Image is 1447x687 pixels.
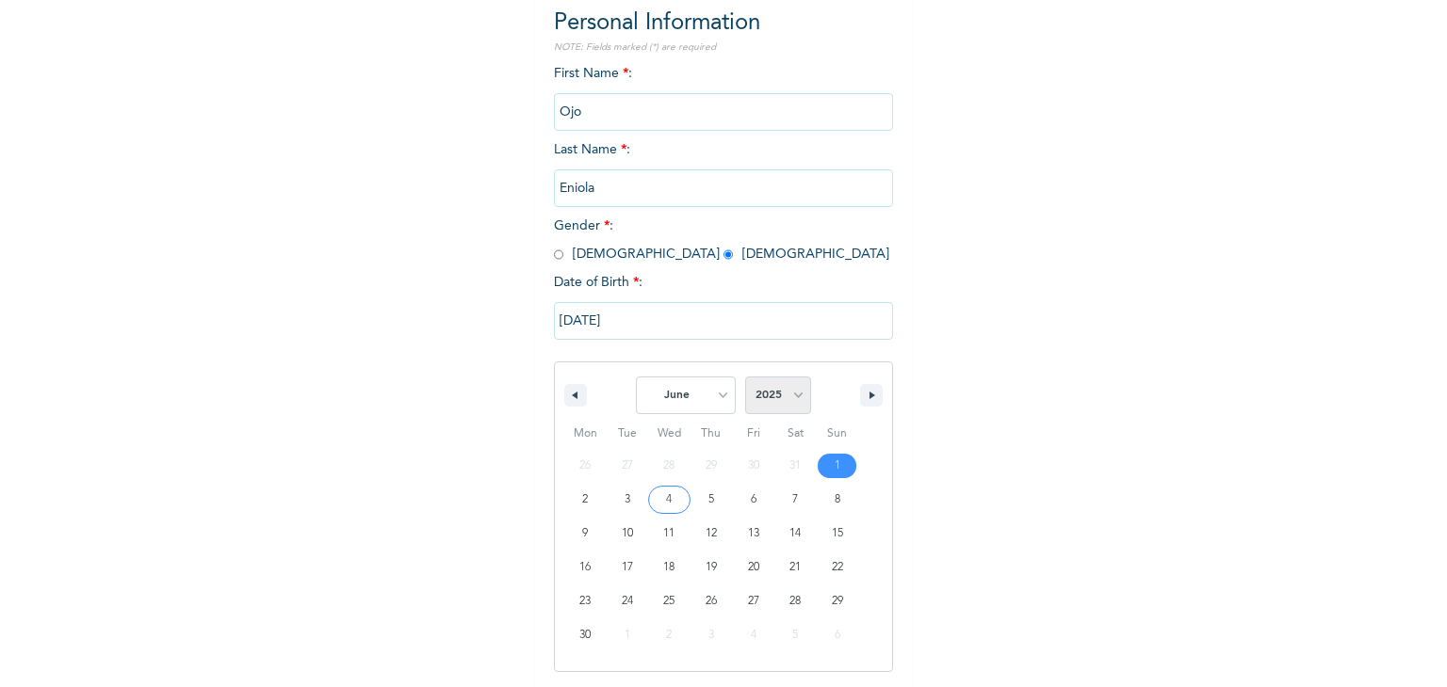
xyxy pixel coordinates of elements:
button: 14 [774,517,817,551]
button: 18 [648,551,691,584]
span: 13 [748,517,759,551]
input: Enter your last name [554,169,893,207]
button: 2 [564,483,607,517]
span: 21 [789,551,801,584]
input: Enter your first name [554,93,893,131]
span: 22 [832,551,843,584]
button: 13 [732,517,774,551]
span: Sat [774,419,817,449]
span: 26 [706,584,717,618]
span: First Name : [554,67,893,119]
span: Last Name : [554,143,893,195]
span: 6 [751,483,756,517]
span: 28 [789,584,801,618]
span: 10 [622,517,633,551]
span: Fri [732,419,774,449]
span: Wed [648,419,691,449]
button: 7 [774,483,817,517]
span: Thu [691,419,733,449]
button: 20 [732,551,774,584]
button: 3 [607,483,649,517]
span: 14 [789,517,801,551]
span: Date of Birth : [554,273,642,293]
button: 21 [774,551,817,584]
span: 4 [666,483,672,517]
span: Mon [564,419,607,449]
span: 12 [706,517,717,551]
span: 2 [582,483,588,517]
span: 15 [832,517,843,551]
button: 22 [816,551,858,584]
span: 24 [622,584,633,618]
span: Sun [816,419,858,449]
span: 30 [579,618,591,652]
button: 27 [732,584,774,618]
p: NOTE: Fields marked (*) are required [554,40,893,55]
button: 11 [648,517,691,551]
span: Tue [607,419,649,449]
button: 25 [648,584,691,618]
button: 17 [607,551,649,584]
span: 23 [579,584,591,618]
span: Gender : [DEMOGRAPHIC_DATA] [DEMOGRAPHIC_DATA] [554,219,889,261]
button: 10 [607,517,649,551]
span: 1 [835,449,840,483]
span: 27 [748,584,759,618]
h2: Personal Information [554,7,893,40]
span: 11 [663,517,675,551]
span: 7 [792,483,798,517]
button: 30 [564,618,607,652]
span: 9 [582,517,588,551]
button: 28 [774,584,817,618]
button: 26 [691,584,733,618]
span: 18 [663,551,675,584]
button: 5 [691,483,733,517]
span: 17 [622,551,633,584]
span: 25 [663,584,675,618]
button: 24 [607,584,649,618]
button: 16 [564,551,607,584]
button: 1 [816,449,858,483]
span: 20 [748,551,759,584]
button: 8 [816,483,858,517]
button: 12 [691,517,733,551]
button: 19 [691,551,733,584]
button: 29 [816,584,858,618]
span: 16 [579,551,591,584]
span: 29 [832,584,843,618]
span: 3 [625,483,630,517]
button: 6 [732,483,774,517]
input: DD-MM-YYYY [554,302,893,340]
button: 15 [816,517,858,551]
span: 19 [706,551,717,584]
span: 5 [708,483,714,517]
button: 9 [564,517,607,551]
span: 8 [835,483,840,517]
button: 4 [648,483,691,517]
button: 23 [564,584,607,618]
